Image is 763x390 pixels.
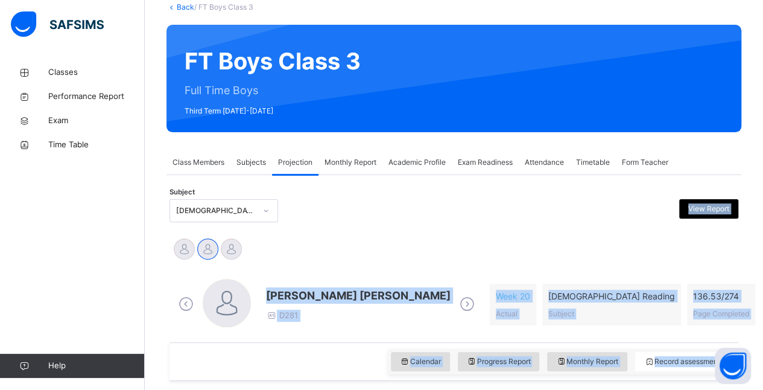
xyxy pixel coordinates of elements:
[693,290,749,302] span: 136.53 / 274
[400,356,441,367] span: Calendar
[176,205,256,216] div: [DEMOGRAPHIC_DATA] Reading (007)
[688,203,729,214] span: View Report
[388,157,446,168] span: Academic Profile
[173,157,224,168] span: Class Members
[236,157,266,168] span: Subjects
[185,106,361,117] span: Third Term [DATE]-[DATE]
[548,290,675,302] span: [DEMOGRAPHIC_DATA] Reading
[48,91,145,103] span: Performance Report
[467,356,531,367] span: Progress Report
[48,66,145,78] span: Classes
[496,309,518,318] span: Actual
[458,157,513,168] span: Exam Readiness
[644,356,720,367] span: Record assessment
[169,187,195,197] span: Subject
[48,360,144,372] span: Help
[278,157,312,168] span: Projection
[177,2,194,11] a: Back
[266,310,298,320] span: D281
[715,348,751,384] button: Open asap
[11,11,104,37] img: safsims
[622,157,668,168] span: Form Teacher
[576,157,610,168] span: Timetable
[556,356,618,367] span: Monthly Report
[266,287,451,304] span: [PERSON_NAME] [PERSON_NAME]
[194,2,253,11] span: / FT Boys Class 3
[548,309,574,318] span: Subject
[525,157,564,168] span: Attendance
[325,157,376,168] span: Monthly Report
[693,309,749,318] span: Page Completed
[48,139,145,151] span: Time Table
[496,290,530,302] span: Week 20
[48,115,145,127] span: Exam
